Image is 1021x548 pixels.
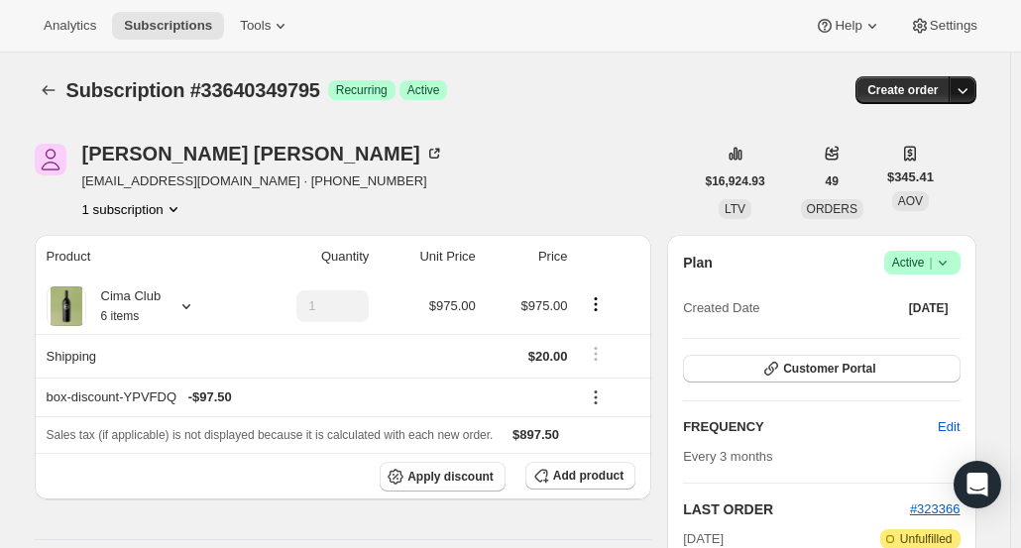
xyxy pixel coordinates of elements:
[82,199,183,219] button: Product actions
[897,294,961,322] button: [DATE]
[706,173,765,189] span: $16,924.93
[521,298,568,313] span: $975.00
[910,499,961,519] button: #323366
[826,173,839,189] span: 49
[683,449,772,464] span: Every 3 months
[807,202,857,216] span: ORDERS
[380,462,506,492] button: Apply discount
[240,18,271,34] span: Tools
[683,499,910,519] h2: LAST ORDER
[929,255,932,271] span: |
[910,501,961,516] a: #323366
[683,355,960,383] button: Customer Portal
[930,18,977,34] span: Settings
[938,417,960,437] span: Edit
[898,194,923,208] span: AOV
[725,202,745,216] span: LTV
[954,461,1001,508] div: Open Intercom Messenger
[855,76,950,104] button: Create order
[375,235,481,278] th: Unit Price
[926,411,971,443] button: Edit
[35,235,243,278] th: Product
[243,235,376,278] th: Quantity
[407,82,440,98] span: Active
[35,76,62,104] button: Subscriptions
[66,79,320,101] span: Subscription #33640349795
[44,18,96,34] span: Analytics
[835,18,861,34] span: Help
[683,417,938,437] h2: FREQUENCY
[47,387,568,407] div: box-discount-YPVFDQ
[580,343,612,365] button: Shipping actions
[32,12,108,40] button: Analytics
[407,469,494,485] span: Apply discount
[683,253,713,273] h2: Plan
[82,171,444,191] span: [EMAIL_ADDRESS][DOMAIN_NAME] · [PHONE_NUMBER]
[580,293,612,315] button: Product actions
[112,12,224,40] button: Subscriptions
[814,167,851,195] button: 49
[683,298,759,318] span: Created Date
[525,462,635,490] button: Add product
[909,300,949,316] span: [DATE]
[528,349,568,364] span: $20.00
[188,387,232,407] span: - $97.50
[803,12,893,40] button: Help
[867,82,938,98] span: Create order
[892,253,953,273] span: Active
[228,12,302,40] button: Tools
[553,468,624,484] span: Add product
[35,144,66,175] span: shelly Havlik
[512,427,559,442] span: $897.50
[35,334,243,378] th: Shipping
[898,12,989,40] button: Settings
[887,167,934,187] span: $345.41
[86,286,162,326] div: Cima Club
[429,298,476,313] span: $975.00
[900,531,953,547] span: Unfulfilled
[482,235,574,278] th: Price
[101,309,140,323] small: 6 items
[124,18,212,34] span: Subscriptions
[336,82,388,98] span: Recurring
[783,361,875,377] span: Customer Portal
[47,428,494,442] span: Sales tax (if applicable) is not displayed because it is calculated with each new order.
[82,144,444,164] div: [PERSON_NAME] [PERSON_NAME]
[694,167,777,195] button: $16,924.93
